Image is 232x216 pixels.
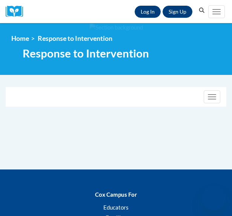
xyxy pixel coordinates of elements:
[38,34,112,42] span: Response to Intervention
[89,23,143,32] img: Section background
[135,6,161,18] a: Log In
[11,34,29,42] a: Home
[6,6,28,17] a: Cox Campus
[196,6,207,15] button: Search
[163,6,192,18] a: Register
[6,6,28,17] img: Logo brand
[103,204,129,211] a: Educators
[23,47,149,60] span: Response to Intervention
[202,186,226,210] iframe: Button to launch messaging window
[95,191,137,198] b: Cox Campus For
